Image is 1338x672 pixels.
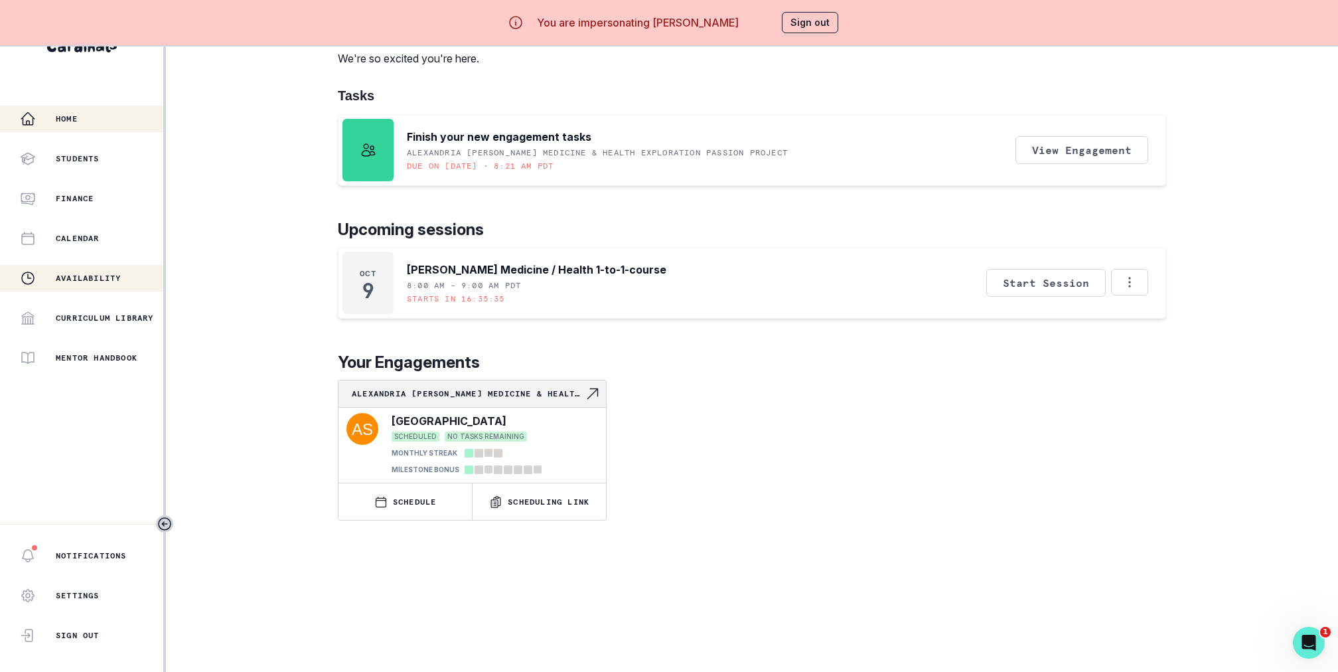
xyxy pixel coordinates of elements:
span: SCHEDULED [392,432,439,442]
p: Scheduling Link [508,497,589,507]
p: Finish your new engagement tasks [407,129,591,145]
p: 8:00 AM - 9:00 AM PDT [407,280,521,291]
h1: Tasks [338,88,1166,104]
p: Sign Out [56,630,100,641]
button: Start Session [986,269,1106,297]
img: svg [346,413,378,445]
p: Upcoming sessions [338,218,1166,242]
button: SCHEDULE [338,483,472,520]
button: Scheduling Link [473,483,606,520]
p: Alexandria [PERSON_NAME] Medicine & Health Exploration Passion Project [407,147,788,158]
svg: Navigate to engagement page [585,386,601,402]
iframe: Intercom live chat [1293,627,1325,659]
p: MONTHLY STREAK [392,448,457,458]
p: Notifications [56,550,127,561]
p: We're so excited you're here. [338,50,599,66]
button: Options [1111,269,1148,295]
p: Calendar [56,233,100,244]
p: [PERSON_NAME] Medicine / Health 1-to-1-course [407,262,666,278]
p: Starts in 16:35:35 [407,294,505,304]
p: 9 [362,284,374,297]
p: Your Engagements [338,351,1166,375]
p: Home [56,114,78,124]
p: SCHEDULE [393,497,437,507]
p: Curriculum Library [56,313,154,323]
button: Sign out [782,12,838,33]
p: Mentor Handbook [56,353,137,363]
p: Students [56,153,100,164]
p: Due on [DATE] • 8:21 AM PDT [407,161,554,171]
p: You are impersonating [PERSON_NAME] [537,15,739,31]
span: NO TASKS REMAINING [445,432,527,442]
a: Alexandria [PERSON_NAME] Medicine & Health Exploration Passion ProjectNavigate to engagement page... [338,380,606,477]
p: Oct [360,268,376,279]
span: 1 [1320,627,1331,637]
p: Alexandria [PERSON_NAME] Medicine & Health Exploration Passion Project [352,388,585,399]
p: Availability [56,273,121,284]
p: MILESTONE BONUS [392,465,459,475]
button: View Engagement [1015,136,1148,164]
p: Settings [56,590,100,601]
button: Toggle sidebar [156,515,173,533]
p: [GEOGRAPHIC_DATA] [392,413,506,429]
p: Finance [56,193,94,204]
